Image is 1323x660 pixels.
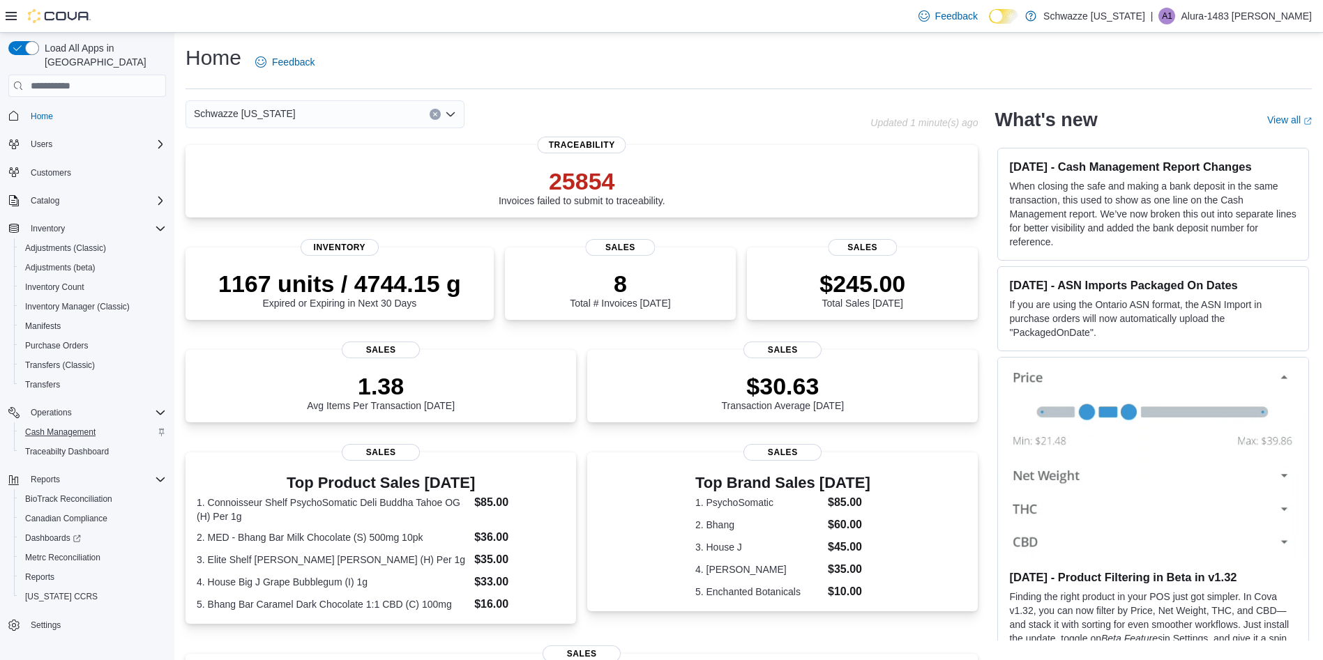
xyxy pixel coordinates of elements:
p: Schwazze [US_STATE] [1043,8,1145,24]
button: Transfers [14,375,172,394]
a: Customers [25,164,77,181]
span: Sales [342,341,420,358]
span: A1 [1162,8,1172,24]
span: Schwazze [US_STATE] [194,105,296,122]
a: Transfers [20,376,66,393]
button: Reports [3,470,172,489]
span: Traceabilty Dashboard [20,443,166,460]
button: Inventory Count [14,277,172,297]
p: 1.38 [307,372,455,400]
span: Operations [25,404,166,421]
span: Adjustments (Classic) [25,243,106,254]
p: 8 [570,270,670,298]
span: Canadian Compliance [25,513,107,524]
button: [US_STATE] CCRS [14,587,172,606]
dd: $36.00 [474,529,565,546]
button: BioTrack Reconciliation [14,489,172,509]
dt: 4. House Big J Grape Bubblegum (I) 1g [197,575,469,589]
h3: Top Brand Sales [DATE] [695,475,870,491]
span: Manifests [20,318,166,335]
span: Adjustments (beta) [25,262,96,273]
div: Transaction Average [DATE] [722,372,845,411]
a: Canadian Compliance [20,510,113,527]
h2: What's new [995,109,1097,131]
button: Operations [25,404,77,421]
span: Reports [25,471,166,488]
a: View allExternal link [1267,114,1312,125]
span: Load All Apps in [GEOGRAPHIC_DATA] [39,41,166,69]
a: Inventory Count [20,279,90,296]
a: Feedback [913,2,983,30]
p: | [1151,8,1154,24]
span: Operations [31,407,72,418]
button: Transfers (Classic) [14,355,172,375]
span: Inventory [31,223,65,234]
button: Home [3,105,172,125]
span: Adjustments (beta) [20,259,166,276]
button: Reports [14,567,172,587]
span: Catalog [31,195,59,206]
h3: [DATE] - Cash Management Report Changes [1009,160,1297,174]
span: Traceabilty Dashboard [25,446,109,457]
span: Sales [828,239,897,256]
em: Beta Features [1101,633,1163,644]
span: BioTrack Reconciliation [25,493,112,505]
button: Settings [3,615,172,635]
span: Inventory Manager (Classic) [25,301,130,312]
a: Dashboards [20,530,86,546]
span: Metrc Reconciliation [25,552,100,563]
span: Home [31,111,53,122]
a: Reports [20,569,60,585]
dt: 3. Elite Shelf [PERSON_NAME] [PERSON_NAME] (H) Per 1g [197,553,469,567]
a: BioTrack Reconciliation [20,491,118,507]
dt: 1. Connoisseur Shelf PsychoSomatic Deli Buddha Tahoe OG (H) Per 1g [197,496,469,523]
span: [US_STATE] CCRS [25,591,98,602]
span: Reports [20,569,166,585]
span: Sales [743,444,822,461]
span: Home [25,107,166,124]
span: Inventory [301,239,379,256]
dd: $35.00 [474,551,565,568]
a: Home [25,108,59,125]
p: When closing the safe and making a bank deposit in the same transaction, this used to show as one... [1009,179,1297,249]
button: Reports [25,471,66,488]
span: Sales [586,239,655,256]
dd: $16.00 [474,596,565,613]
button: Canadian Compliance [14,509,172,528]
span: Sales [342,444,420,461]
dt: 3. House J [695,540,822,554]
span: Purchase Orders [20,337,166,354]
input: Dark Mode [989,9,1018,24]
a: Metrc Reconciliation [20,549,106,566]
span: Inventory Count [25,282,84,293]
dt: 4. [PERSON_NAME] [695,562,822,576]
span: Adjustments (Classic) [20,240,166,256]
span: Inventory Manager (Classic) [20,298,166,315]
button: Users [25,136,58,153]
button: Cash Management [14,422,172,442]
img: Cova [28,9,91,23]
a: Settings [25,617,66,634]
span: Feedback [272,55,315,69]
button: Inventory [3,219,172,238]
span: Washington CCRS [20,588,166,605]
div: Expired or Expiring in Next 30 Days [218,270,461,309]
button: Traceabilty Dashboard [14,442,172,461]
div: Invoices failed to submit to traceability. [499,167,665,206]
a: Inventory Manager (Classic) [20,298,135,315]
span: Purchase Orders [25,340,89,351]
span: Manifests [25,321,61,332]
span: BioTrack Reconciliation [20,491,166,507]
span: Customers [31,167,71,178]
p: $245.00 [819,270,905,298]
span: Reports [31,474,60,485]
span: Traceability [538,137,626,153]
span: Users [31,139,52,150]
a: Cash Management [20,424,101,440]
p: If you are using the Ontario ASN format, the ASN Import in purchase orders will now automatically... [1009,298,1297,339]
button: Adjustments (Classic) [14,238,172,258]
button: Clear input [430,109,441,120]
p: 25854 [499,167,665,195]
span: Canadian Compliance [20,510,166,527]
